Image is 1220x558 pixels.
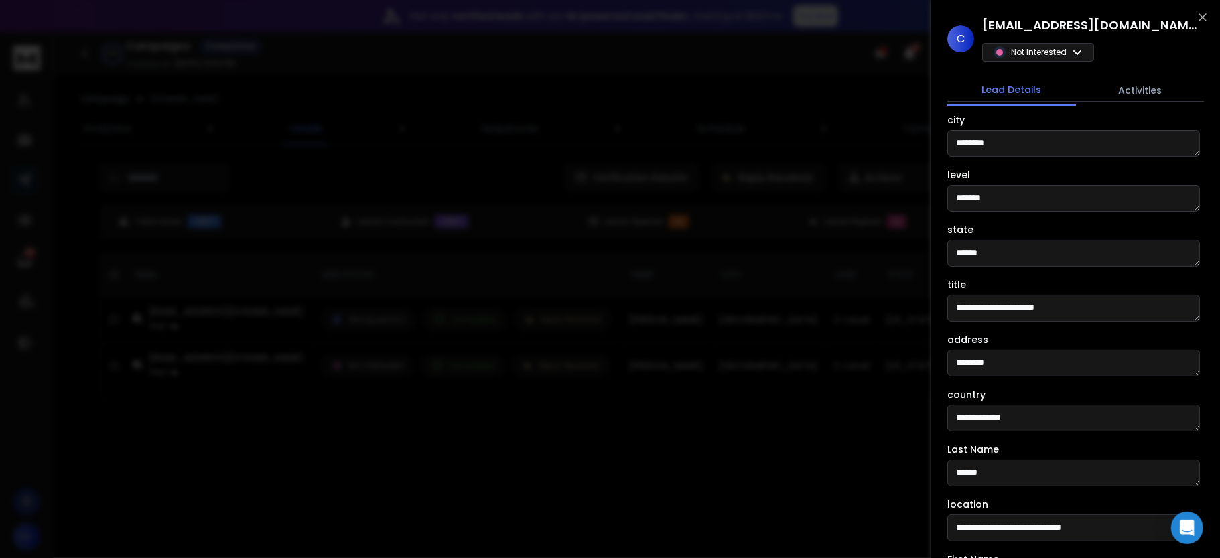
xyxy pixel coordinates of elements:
label: title [947,280,966,289]
button: Activities [1076,76,1205,105]
p: Not Interested [1011,47,1067,58]
label: Last Name [947,445,999,454]
label: level [947,170,970,180]
label: city [947,115,965,125]
button: Lead Details [947,75,1076,106]
label: state [947,225,973,234]
span: C [947,25,974,52]
label: address [947,335,988,344]
label: country [947,390,986,399]
div: Open Intercom Messenger [1171,512,1203,544]
h1: [EMAIL_ADDRESS][DOMAIN_NAME] [982,16,1197,35]
label: location [947,500,988,509]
